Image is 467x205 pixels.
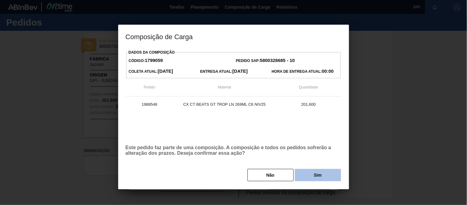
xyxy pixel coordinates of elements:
[236,59,295,63] span: Pedido SAP:
[218,85,231,89] span: Material
[118,25,349,48] h3: Composição de Carga
[260,58,295,63] strong: 5800328685 - 10
[232,68,248,74] strong: [DATE]
[126,145,342,156] p: Este pedido faz parte de uma composição. A composição e todos os pedidos sofrerão a alteração dos...
[248,169,294,181] button: Não
[322,68,334,74] strong: 00:00
[158,68,173,74] strong: [DATE]
[144,85,155,89] span: Pedido
[276,96,342,112] td: 201,600
[272,69,334,74] span: Hora de Entrega Atual:
[145,58,163,63] strong: 1799059
[174,96,276,112] td: CX CT BEATS GT TROP LN 269ML C6 NIV25
[126,96,174,112] td: 1988548
[295,169,341,181] button: Sim
[200,69,248,74] span: Entrega Atual:
[299,85,318,89] span: Quantidade
[129,69,173,74] span: Coleta Atual:
[129,59,163,63] span: Código:
[129,50,175,55] label: Dados da Composição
